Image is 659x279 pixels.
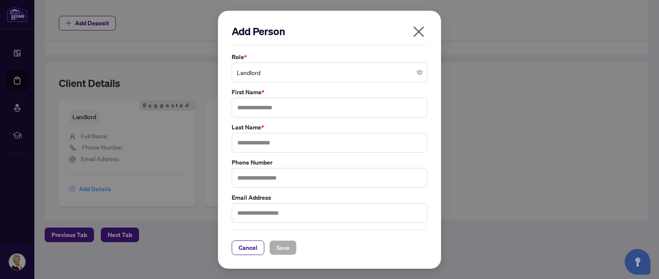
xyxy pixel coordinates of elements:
span: Landlord [237,64,422,81]
label: Phone Number [232,157,427,167]
button: Save [269,240,296,255]
label: First Name [232,87,427,97]
button: Open asap [625,249,650,275]
label: Role [232,52,427,62]
button: Cancel [232,240,264,255]
span: close-circle [417,70,422,75]
span: Cancel [239,240,257,254]
label: Last Name [232,123,427,132]
span: close [412,25,426,39]
h2: Add Person [232,24,427,38]
label: Email Address [232,192,427,202]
